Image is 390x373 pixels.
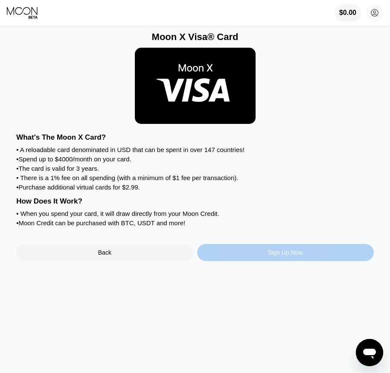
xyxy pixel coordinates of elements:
[16,155,374,163] div: • Spend up to $4000/month on your card.
[16,219,374,227] div: • Moon Credit can be purchased with BTC, USDT and more!
[16,210,374,217] div: • When you spend your card, it will draw directly from your Moon Credit.
[197,244,374,261] div: Sign Up Now
[16,184,374,191] div: • Purchase additional virtual cards for $2.99.
[268,249,303,256] div: Sign Up Now
[356,339,383,366] iframe: Button to launch messaging window
[16,197,374,206] div: How Does It Work?
[16,133,374,142] div: What's The Moon X Card?
[16,165,374,172] div: • The card is valid for 3 years.
[16,244,193,261] div: Back
[16,174,374,181] div: • There is a 1% fee on all spending (with a minimum of $1 fee per transaction).
[335,4,361,21] div: $0.00
[16,32,374,43] div: Moon X Visa® Card
[339,9,356,17] div: $0.00
[98,249,111,256] div: Back
[16,146,374,153] div: • A reloadable card denominated in USD that can be spent in over 147 countries!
